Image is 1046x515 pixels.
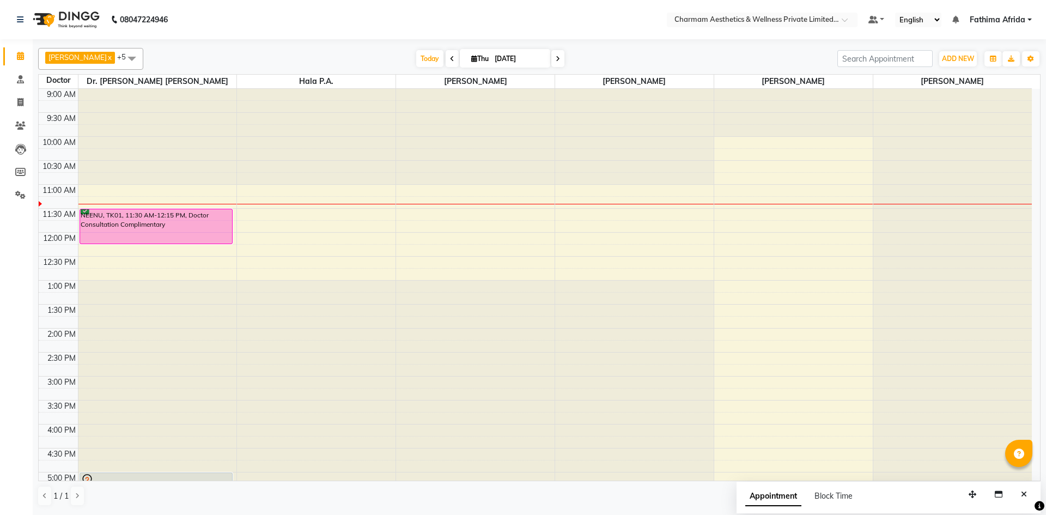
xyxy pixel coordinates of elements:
div: 3:00 PM [45,377,78,388]
div: 2:00 PM [45,329,78,340]
span: Appointment [745,487,801,506]
a: x [107,53,112,62]
span: Dr. [PERSON_NAME] [PERSON_NAME] [78,75,237,88]
button: ADD NEW [939,51,977,66]
span: Hala P.A. [237,75,396,88]
span: +5 [117,52,134,61]
input: 2025-09-04 [491,51,546,67]
div: 1:00 PM [45,281,78,292]
div: 9:30 AM [45,113,78,124]
div: 3:30 PM [45,401,78,412]
span: [PERSON_NAME] [555,75,714,88]
span: [PERSON_NAME] [48,53,107,62]
div: 5:00 PM [45,472,78,484]
span: Fathima Afrida [970,14,1025,26]
span: ADD NEW [942,54,974,63]
span: 1 / 1 [53,490,69,502]
div: 9:00 AM [45,89,78,100]
div: 12:00 PM [41,233,78,244]
span: [PERSON_NAME] [714,75,873,88]
img: logo [28,4,102,35]
div: 10:00 AM [40,137,78,148]
div: 2:30 PM [45,353,78,364]
span: [PERSON_NAME] [873,75,1032,88]
iframe: chat widget [1000,471,1035,504]
span: Thu [469,54,491,63]
div: 4:30 PM [45,449,78,460]
div: NEENU, TK01, 11:30 AM-12:15 PM, Doctor Consultation Complimentary [80,209,233,244]
div: 11:30 AM [40,209,78,220]
b: 08047224946 [120,4,168,35]
div: 12:30 PM [41,257,78,268]
span: [PERSON_NAME] [396,75,555,88]
div: 10:30 AM [40,161,78,172]
input: Search Appointment [837,50,933,67]
div: 11:00 AM [40,185,78,196]
div: 4:00 PM [45,425,78,436]
div: 1:30 PM [45,305,78,316]
span: Today [416,50,443,67]
div: Doctor [39,75,78,86]
span: Block Time [814,491,853,501]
